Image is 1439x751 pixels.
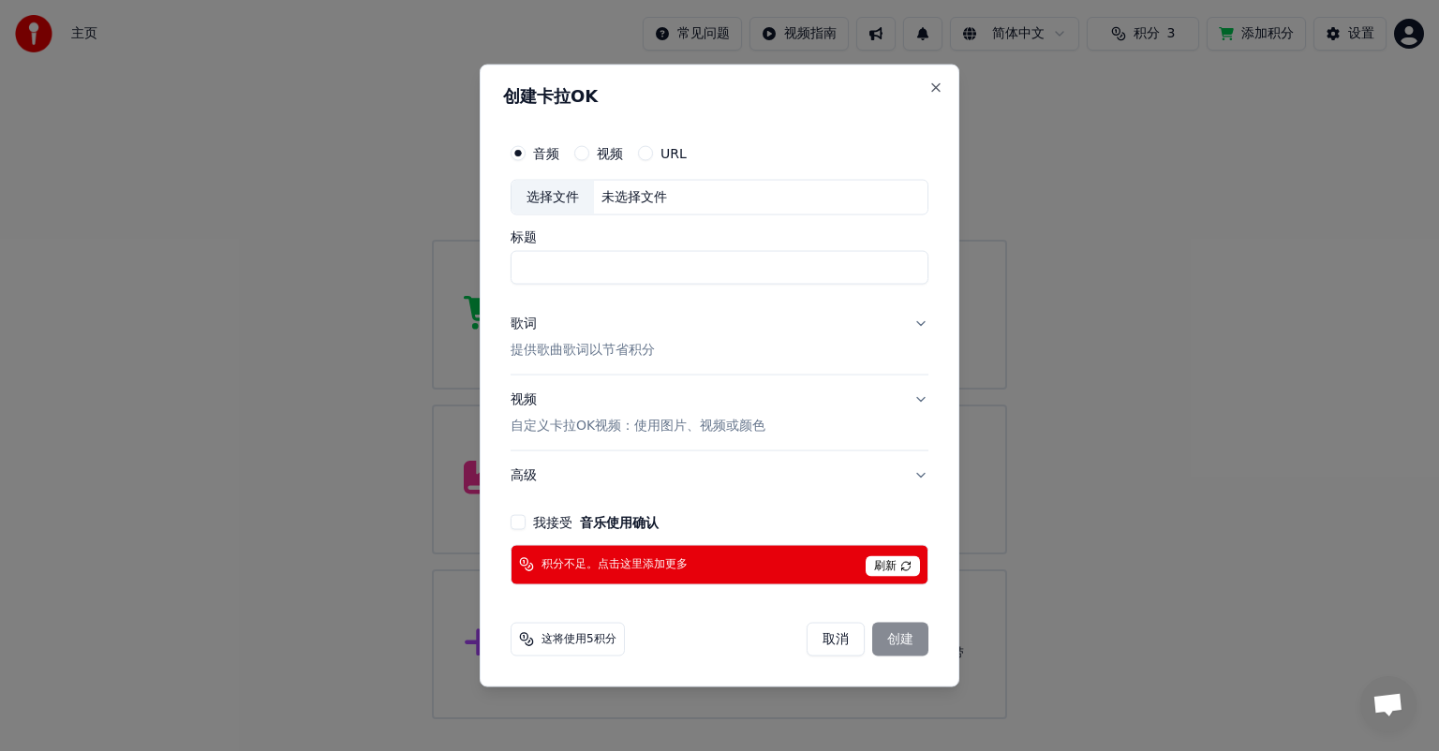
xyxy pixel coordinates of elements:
span: 这将使用5积分 [541,631,616,646]
div: 选择文件 [512,181,594,214]
p: 提供歌曲歌词以节省积分 [511,341,655,360]
button: 视频自定义卡拉OK视频：使用图片、视频或颜色 [511,375,928,450]
p: 自定义卡拉OK视频：使用图片、视频或颜色 [511,416,765,434]
h2: 创建卡拉OK [503,88,936,105]
div: 视频 [511,390,765,435]
button: 歌词提供歌曲歌词以节省积分 [511,300,928,375]
button: 取消 [807,622,865,655]
label: 标题 [511,230,928,243]
div: 未选择文件 [594,188,675,207]
label: URL [660,147,687,160]
label: 我接受 [533,515,659,528]
button: 高级 [511,450,928,499]
label: 音频 [533,147,559,160]
div: 歌词 [511,315,537,333]
label: 视频 [597,147,623,160]
button: 我接受 [580,515,659,528]
span: 积分不足。点击这里添加更多 [541,557,688,572]
span: 刷新 [866,555,920,576]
